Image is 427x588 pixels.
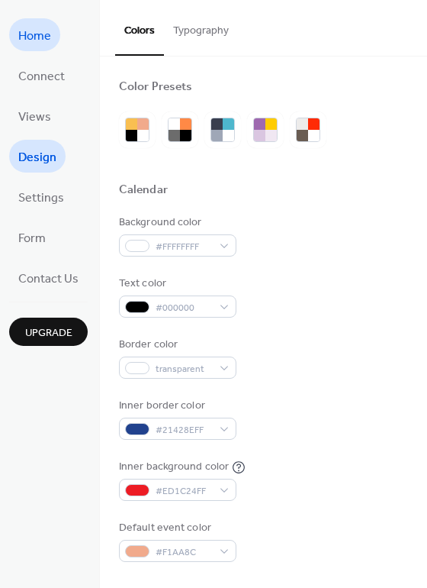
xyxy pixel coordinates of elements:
[9,59,74,92] a: Connect
[18,65,65,89] span: Connect
[156,544,212,561] span: #F1AA8C
[119,459,229,475] div: Inner background color
[9,18,60,51] a: Home
[9,180,73,213] a: Settings
[119,79,192,95] div: Color Presets
[156,483,212,499] span: #ED1C24FF
[9,318,88,346] button: Upgrade
[9,140,66,173] a: Design
[156,422,212,438] span: #21428EFF
[18,186,64,210] span: Settings
[18,24,51,48] span: Home
[25,325,72,341] span: Upgrade
[156,239,212,255] span: #FFFFFFFF
[18,146,56,170] span: Design
[18,227,46,250] span: Form
[18,105,51,129] span: Views
[9,221,55,254] a: Form
[18,267,79,291] span: Contact Us
[119,215,233,231] div: Background color
[119,520,233,536] div: Default event color
[119,183,168,199] div: Calendar
[119,337,233,353] div: Border color
[119,398,233,414] div: Inner border color
[119,276,233,292] div: Text color
[156,361,212,377] span: transparent
[9,261,88,294] a: Contact Us
[156,300,212,316] span: #000000
[9,99,60,132] a: Views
